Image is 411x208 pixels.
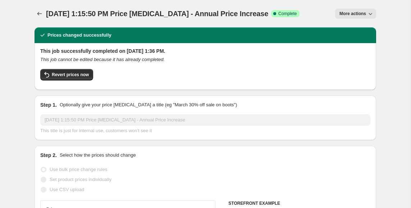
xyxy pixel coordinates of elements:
h2: This job successfully completed on [DATE] 1:36 PM. [40,47,370,55]
button: Price change jobs [35,9,45,19]
h2: Prices changed successfully [47,32,111,39]
span: Set product prices individually [50,177,111,182]
h2: Step 2. [40,152,57,159]
span: Complete [278,11,297,17]
span: This title is just for internal use, customers won't see it [40,128,152,133]
p: Optionally give your price [MEDICAL_DATA] a title (eg "March 30% off sale on boots") [60,101,237,108]
span: Use CSV upload [50,187,84,192]
h2: Step 1. [40,101,57,108]
span: Use bulk price change rules [50,167,107,172]
button: Revert prices now [40,69,93,80]
span: [DATE] 1:15:50 PM Price [MEDICAL_DATA] - Annual Price Increase [46,10,268,18]
button: More actions [335,9,376,19]
input: 30% off holiday sale [40,114,370,126]
p: Select how the prices should change [60,152,136,159]
span: Revert prices now [52,72,89,78]
i: This job cannot be edited because it has already completed. [40,57,165,62]
span: More actions [339,11,366,17]
h6: STOREFRONT EXAMPLE [228,200,370,206]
